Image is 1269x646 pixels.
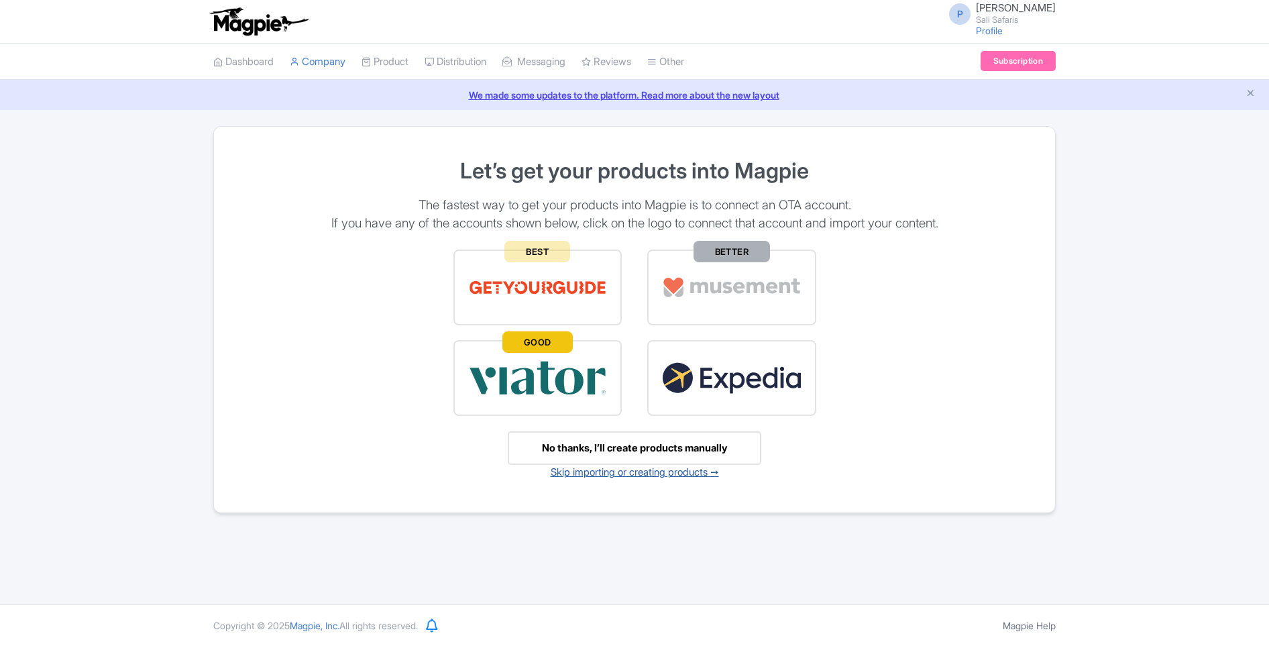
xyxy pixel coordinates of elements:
[8,88,1261,102] a: We made some updates to the platform. Read more about the new layout
[502,44,565,80] a: Messaging
[551,466,719,478] a: Skip importing or creating products ➙
[976,25,1003,36] a: Profile
[941,3,1056,24] a: P [PERSON_NAME] Sali Safaris
[976,15,1056,24] small: Sali Safaris
[662,264,802,311] img: musement-dad6797fd076d4ac540800b229e01643.svg
[1246,87,1256,102] button: Close announcement
[205,618,426,633] div: Copyright © 2025 All rights reserved.
[468,264,608,311] img: get_your_guide-5a6366678479520ec94e3f9d2b9f304b.svg
[362,44,408,80] a: Product
[441,335,635,421] a: GOOD
[976,1,1056,14] span: [PERSON_NAME]
[441,245,635,330] a: BEST
[647,44,684,80] a: Other
[582,44,631,80] a: Reviews
[230,197,1039,214] p: The fastest way to get your products into Magpie is to connect an OTA account.
[662,355,802,401] img: expedia22-01-93867e2ff94c7cd37d965f09d456db68.svg
[230,215,1039,232] p: If you have any of the accounts shown below, click on the logo to connect that account and import...
[1003,620,1056,631] a: Magpie Help
[694,241,770,262] span: BETTER
[290,620,339,631] span: Magpie, Inc.
[502,331,573,353] span: GOOD
[213,44,274,80] a: Dashboard
[981,51,1056,71] a: Subscription
[634,245,829,330] a: BETTER
[290,44,345,80] a: Company
[949,3,971,25] span: P
[504,241,570,262] span: BEST
[508,431,761,466] a: No thanks, I’ll create products manually
[468,355,608,401] img: viator-e2bf771eb72f7a6029a5edfbb081213a.svg
[207,7,311,36] img: logo-ab69f6fb50320c5b225c76a69d11143b.png
[425,44,486,80] a: Distribution
[230,159,1039,182] h1: Let’s get your products into Magpie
